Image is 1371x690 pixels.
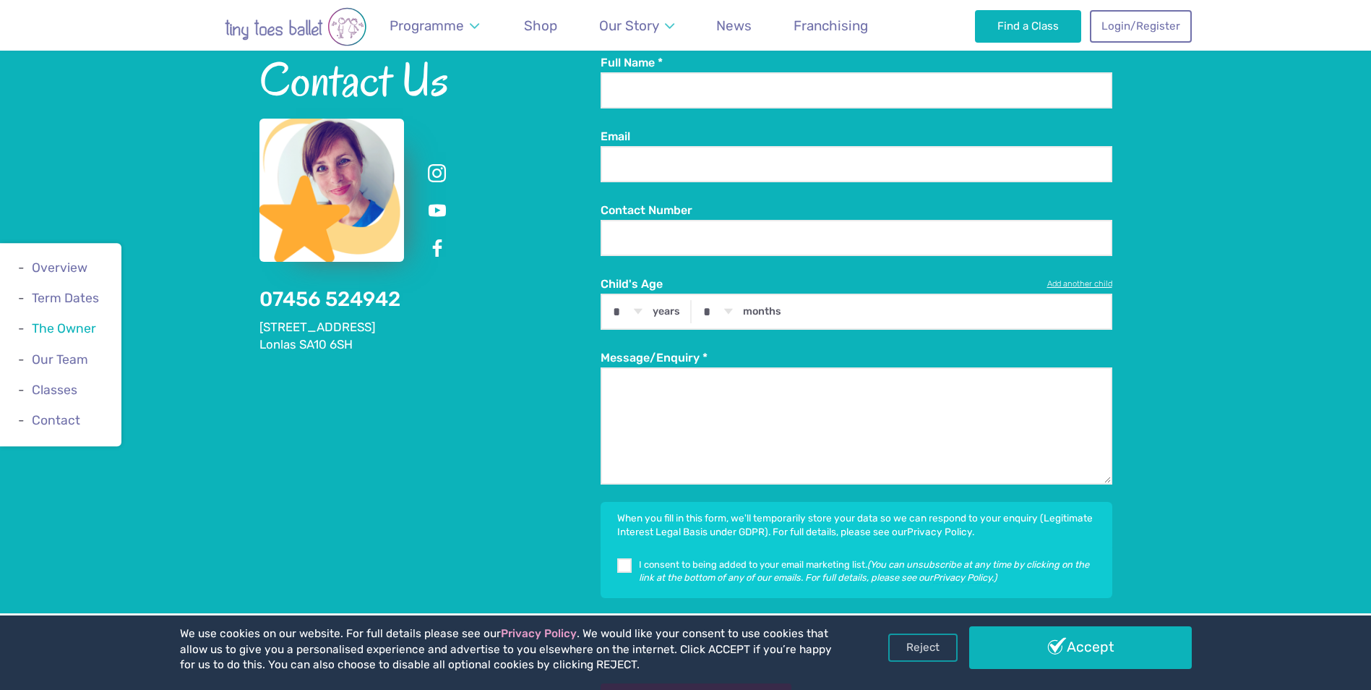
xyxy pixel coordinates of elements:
a: Youtube [424,198,450,224]
label: Message/Enquiry * [601,350,1112,366]
a: Privacy Policy [907,526,972,537]
a: The Owner [32,322,96,336]
label: Full Name * [601,55,1112,71]
span: News [716,17,752,34]
a: 07456 524942 [259,287,400,311]
p: When you fill in this form, we'll temporarily store your data so we can respond to your enquiry (... [617,511,1097,539]
a: Classes [32,383,77,397]
a: Contact [32,413,80,427]
address: [STREET_ADDRESS] Lonlas SA10 6SH [259,319,601,353]
a: Find a Class [975,10,1081,42]
label: Child's Age [601,276,1112,292]
span: Shop [524,17,557,34]
a: Instagram [424,161,450,187]
label: months [743,305,781,318]
label: Email [601,129,1112,145]
a: Term Dates [32,291,99,305]
span: Franchising [794,17,868,34]
span: Our Story [599,17,659,34]
a: Franchising [787,9,875,43]
h2: Contact Us [259,55,601,104]
p: I consent to being added to your email marketing list. [639,558,1097,584]
a: Overview [32,260,87,275]
a: Privacy Policy [933,572,992,584]
a: News [710,9,759,43]
a: Our Team [32,352,88,367]
span: Programme [390,17,464,34]
a: Facebook [424,236,450,262]
a: Add another child [1047,278,1112,290]
img: tiny toes ballet [180,7,411,46]
a: Accept [969,626,1192,668]
a: Login/Register [1090,10,1191,42]
label: Contact Number [601,203,1112,218]
a: Shop [517,9,564,43]
iframe: reCAPTCHA [601,613,820,669]
label: years [653,305,680,318]
a: Reject [888,634,958,661]
a: Programme [383,9,486,43]
p: We use cookies on our website. For full details please see our . We would like your consent to us... [180,626,838,673]
a: Our Story [592,9,681,43]
a: Privacy Policy [501,627,577,640]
